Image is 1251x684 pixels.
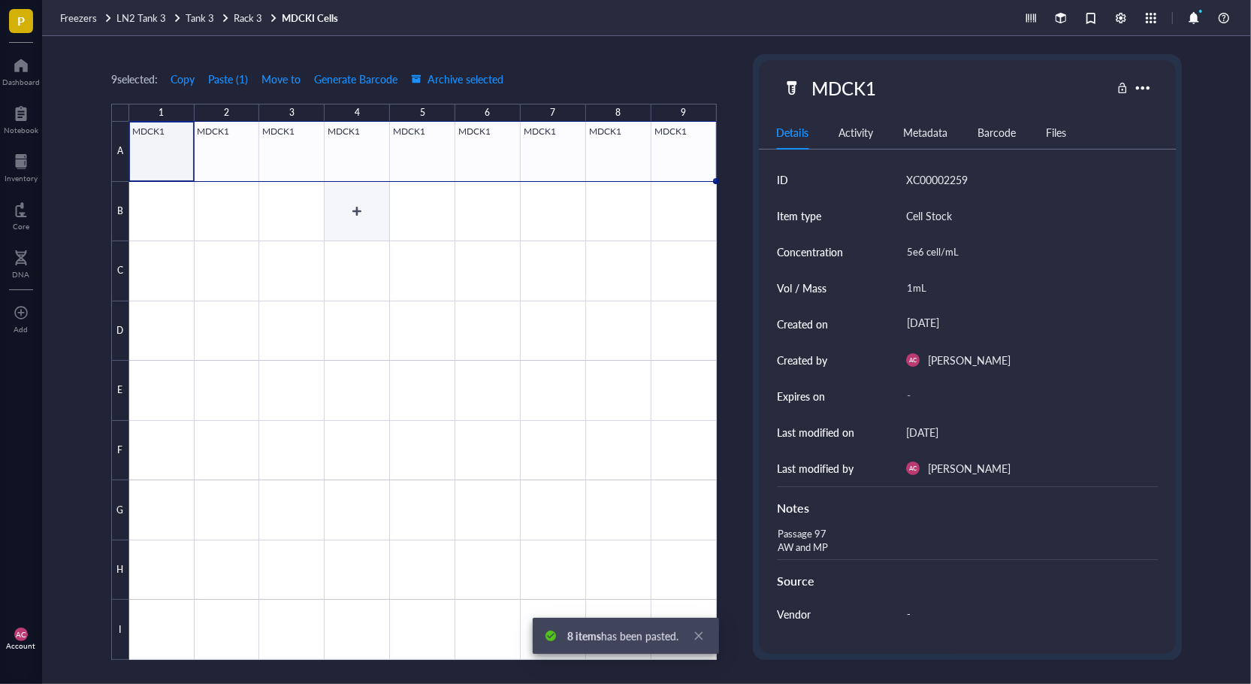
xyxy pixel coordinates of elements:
div: 4 [355,104,360,122]
div: Dashboard [2,77,40,86]
div: - [900,383,1153,410]
div: I [111,600,129,660]
div: Add [14,325,29,334]
a: DNA [13,246,30,279]
div: Item type [777,207,821,224]
div: B [111,182,129,242]
a: Close [690,628,707,644]
div: 9 [681,104,686,122]
div: Metadata [903,124,947,141]
button: Archive selected [410,67,504,91]
div: 5e6 cell/mL [900,236,1153,268]
div: 6 [485,104,491,122]
span: AC [16,630,26,639]
div: D [111,301,129,362]
div: 5 [420,104,425,122]
span: Rack 3 [234,11,262,25]
div: Details [777,124,808,141]
span: Copy [171,73,195,85]
a: Tank 3Rack 3 [186,11,279,25]
button: Copy [170,67,195,91]
a: Freezers [60,11,113,25]
b: 8 items [567,628,601,643]
a: Core [13,198,29,231]
div: Expires on [777,388,825,404]
div: Source [777,572,1159,590]
div: MDCK1 [805,72,884,104]
div: A [111,122,129,182]
span: Freezers [60,11,97,25]
div: 7 [550,104,555,122]
div: 2 [224,104,229,122]
div: 1 [159,104,164,122]
div: [DATE] [900,310,1153,337]
div: Created on [777,316,828,332]
div: Inventory [5,174,38,183]
a: Inventory [5,150,38,183]
div: Files [1046,124,1066,141]
a: Notebook [4,101,38,135]
span: Tank 3 [186,11,214,25]
span: has been pasted. [567,628,678,643]
div: XC00002259 [906,171,968,189]
div: - [900,634,1153,666]
a: LN2 Tank 3 [116,11,183,25]
div: E [111,361,129,421]
div: C [111,241,129,301]
div: Account [7,641,36,650]
div: 9 selected: [111,71,158,87]
button: Generate Barcode [313,67,398,91]
div: [PERSON_NAME] [928,459,1011,477]
span: Archive selected [411,73,503,85]
div: Core [13,222,29,231]
span: AC [908,465,917,471]
div: Last modified on [777,424,854,440]
a: Dashboard [2,53,40,86]
a: MDCKI Cells [282,11,341,25]
div: 8 [615,104,621,122]
div: ID [777,171,788,188]
div: Passage 97 AW and MP [771,523,1153,559]
span: Generate Barcode [314,73,397,85]
button: Move to [261,67,301,91]
div: DNA [13,270,30,279]
div: Vol / Mass [777,280,826,296]
div: Concentration [777,244,843,260]
button: Paste (1) [207,67,249,91]
div: Barcode [978,124,1016,141]
div: 1mL [900,272,1153,304]
div: [DATE] [906,423,938,441]
div: 3 [289,104,295,122]
div: Notes [777,499,1159,517]
div: F [111,421,129,481]
div: G [111,480,129,540]
div: - [900,598,1153,630]
div: Created by [777,352,827,368]
div: [PERSON_NAME] [928,351,1011,369]
span: LN2 Tank 3 [116,11,166,25]
span: Move to [261,73,301,85]
div: Last modified by [777,460,854,477]
span: P [17,11,25,30]
div: Activity [839,124,873,141]
span: AC [908,356,917,363]
span: close [693,631,704,641]
div: Vendor [777,606,811,622]
div: H [111,540,129,601]
div: Notebook [4,126,38,135]
div: Cell Stock [906,207,952,225]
